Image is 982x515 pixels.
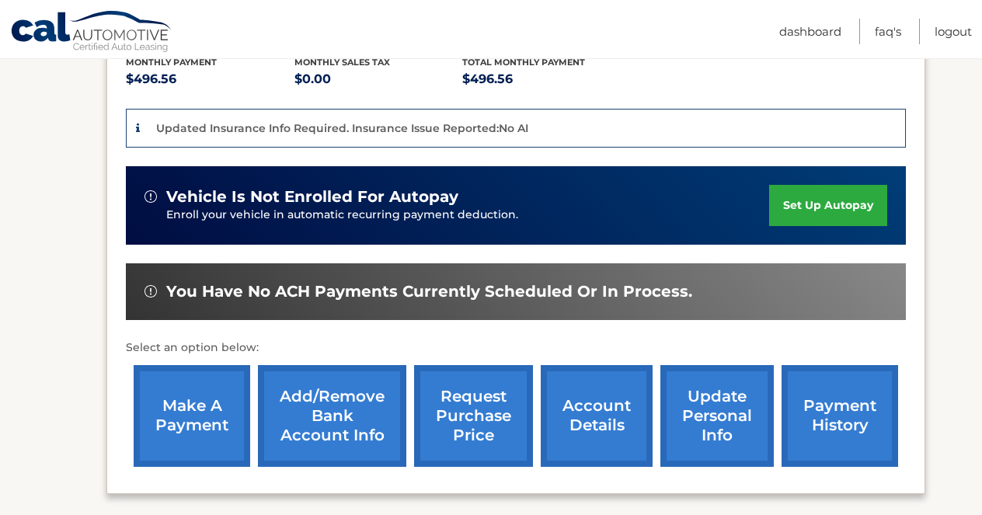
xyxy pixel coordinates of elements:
[541,365,653,467] a: account details
[145,190,157,203] img: alert-white.svg
[258,365,406,467] a: Add/Remove bank account info
[779,19,841,44] a: Dashboard
[782,365,898,467] a: payment history
[166,207,769,224] p: Enroll your vehicle in automatic recurring payment deduction.
[10,10,173,55] a: Cal Automotive
[660,365,774,467] a: update personal info
[156,121,528,135] p: Updated Insurance Info Required. Insurance Issue Reported:No AI
[126,57,217,68] span: Monthly Payment
[414,365,533,467] a: request purchase price
[769,185,887,226] a: set up autopay
[166,282,692,301] span: You have no ACH payments currently scheduled or in process.
[145,285,157,298] img: alert-white.svg
[462,68,631,90] p: $496.56
[134,365,250,467] a: make a payment
[126,339,906,357] p: Select an option below:
[166,187,458,207] span: vehicle is not enrolled for autopay
[294,57,390,68] span: Monthly sales Tax
[126,68,294,90] p: $496.56
[294,68,463,90] p: $0.00
[875,19,901,44] a: FAQ's
[462,57,585,68] span: Total Monthly Payment
[935,19,972,44] a: Logout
